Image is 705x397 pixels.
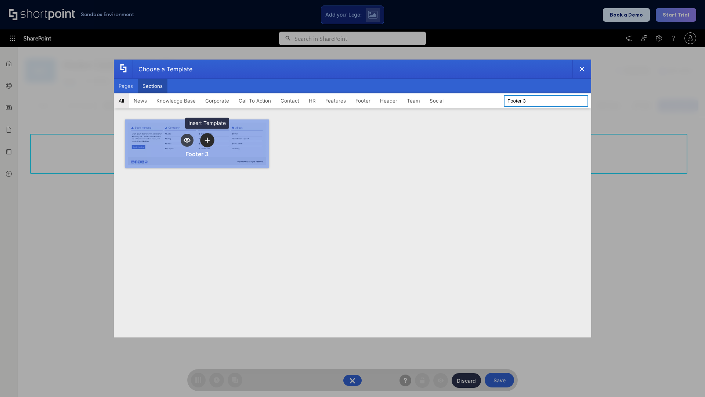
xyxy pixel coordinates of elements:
div: Choose a Template [133,60,192,78]
button: Sections [138,79,167,93]
button: HR [304,93,321,108]
button: Contact [276,93,304,108]
button: Knowledge Base [152,93,200,108]
button: Corporate [200,93,234,108]
button: News [129,93,152,108]
div: Footer 3 [185,150,209,158]
button: Call To Action [234,93,276,108]
button: Pages [114,79,138,93]
iframe: Chat Widget [668,362,705,397]
div: template selector [114,60,591,337]
button: Features [321,93,351,108]
button: Footer [351,93,375,108]
button: Team [402,93,425,108]
button: All [114,93,129,108]
input: Search [504,95,588,107]
button: Header [375,93,402,108]
button: Social [425,93,448,108]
